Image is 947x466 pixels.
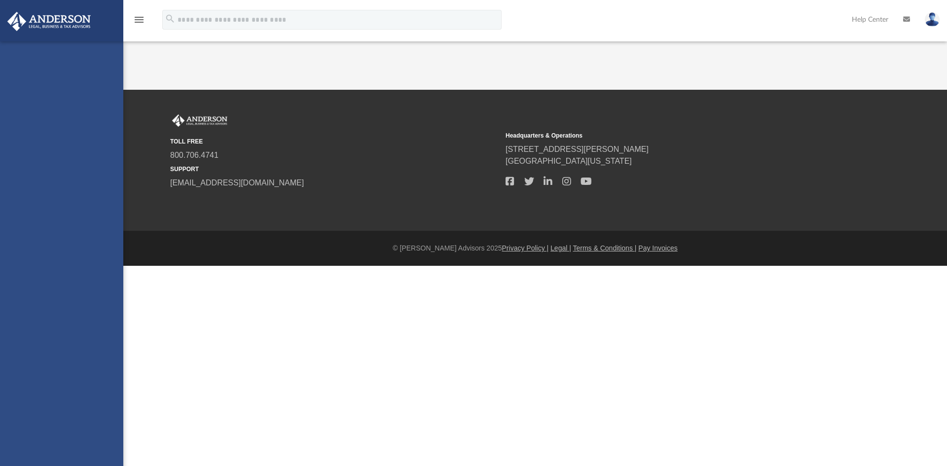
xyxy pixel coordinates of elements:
a: [GEOGRAPHIC_DATA][US_STATE] [506,157,632,165]
a: [EMAIL_ADDRESS][DOMAIN_NAME] [170,179,304,187]
i: menu [133,14,145,26]
a: Terms & Conditions | [573,244,637,252]
small: TOLL FREE [170,137,499,146]
a: Pay Invoices [638,244,677,252]
img: Anderson Advisors Platinum Portal [170,114,229,127]
small: Headquarters & Operations [506,131,834,140]
i: search [165,13,176,24]
a: Legal | [550,244,571,252]
a: menu [133,19,145,26]
a: Privacy Policy | [502,244,549,252]
img: Anderson Advisors Platinum Portal [4,12,94,31]
div: © [PERSON_NAME] Advisors 2025 [123,243,947,253]
a: [STREET_ADDRESS][PERSON_NAME] [506,145,649,153]
img: User Pic [925,12,940,27]
small: SUPPORT [170,165,499,174]
a: 800.706.4741 [170,151,219,159]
